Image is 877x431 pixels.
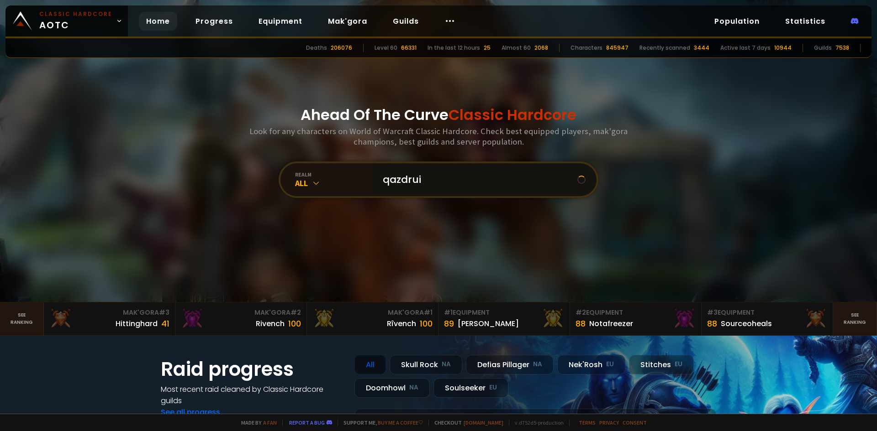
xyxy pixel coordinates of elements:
[377,163,577,196] input: Search a character...
[424,308,433,317] span: # 1
[707,317,717,330] div: 88
[420,317,433,330] div: 100
[464,419,503,426] a: [DOMAIN_NAME]
[571,44,602,52] div: Characters
[778,12,833,31] a: Statistics
[623,419,647,426] a: Consent
[49,308,169,317] div: Mak'Gora
[449,104,576,125] span: Classic Hardcore
[116,318,158,329] div: Hittinghard
[534,44,548,52] div: 2068
[236,419,277,426] span: Made by
[378,419,423,426] a: Buy me a coffee
[576,317,586,330] div: 88
[246,126,631,147] h3: Look for any characters on World of Warcraft Classic Hardcore. Check best equipped players, mak'g...
[579,419,596,426] a: Terms
[433,378,508,398] div: Soulseeker
[721,318,772,329] div: Sourceoheals
[39,10,112,18] small: Classic Hardcore
[307,302,438,335] a: Mak'Gora#1Rîvench100
[707,12,767,31] a: Population
[44,302,175,335] a: Mak'Gora#3Hittinghard41
[629,355,694,374] div: Stitches
[306,44,327,52] div: Deaths
[139,12,177,31] a: Home
[256,318,285,329] div: Rivench
[589,318,633,329] div: Notafreezer
[331,44,352,52] div: 206076
[675,360,682,369] small: EU
[489,383,497,392] small: EU
[161,317,169,330] div: 41
[533,360,542,369] small: NA
[295,178,372,188] div: All
[606,360,614,369] small: EU
[458,318,519,329] div: [PERSON_NAME]
[599,419,619,426] a: Privacy
[702,302,833,335] a: #3Equipment88Sourceoheals
[291,308,301,317] span: # 2
[401,44,417,52] div: 66331
[181,308,301,317] div: Mak'Gora
[263,419,277,426] a: a fan
[251,12,310,31] a: Equipment
[509,419,564,426] span: v. d752d5 - production
[390,355,462,374] div: Skull Rock
[312,308,433,317] div: Mak'Gora
[5,5,128,36] a: Classic HardcoreAOTC
[354,355,386,374] div: All
[288,317,301,330] div: 100
[694,44,709,52] div: 3444
[428,44,480,52] div: In the last 12 hours
[39,10,112,32] span: AOTC
[639,44,690,52] div: Recently scanned
[289,419,325,426] a: Report a bug
[774,44,792,52] div: 10944
[295,171,372,178] div: realm
[444,317,454,330] div: 89
[438,302,570,335] a: #1Equipment89[PERSON_NAME]
[576,308,586,317] span: # 2
[301,104,576,126] h1: Ahead Of The Curve
[814,44,832,52] div: Guilds
[161,384,343,406] h4: Most recent raid cleaned by Classic Hardcore guilds
[557,355,625,374] div: Nek'Rosh
[161,355,343,384] h1: Raid progress
[833,302,877,335] a: Seeranking
[161,407,220,417] a: See all progress
[387,318,416,329] div: Rîvench
[442,360,451,369] small: NA
[502,44,531,52] div: Almost 60
[375,44,397,52] div: Level 60
[188,12,240,31] a: Progress
[386,12,426,31] a: Guilds
[707,308,827,317] div: Equipment
[466,355,554,374] div: Defias Pillager
[576,308,696,317] div: Equipment
[484,44,491,52] div: 25
[175,302,307,335] a: Mak'Gora#2Rivench100
[720,44,771,52] div: Active last 7 days
[570,302,702,335] a: #2Equipment88Notafreezer
[428,419,503,426] span: Checkout
[707,308,718,317] span: # 3
[338,419,423,426] span: Support me,
[835,44,849,52] div: 7538
[444,308,564,317] div: Equipment
[159,308,169,317] span: # 3
[409,383,418,392] small: NA
[354,378,430,398] div: Doomhowl
[606,44,629,52] div: 845947
[444,308,453,317] span: # 1
[321,12,375,31] a: Mak'gora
